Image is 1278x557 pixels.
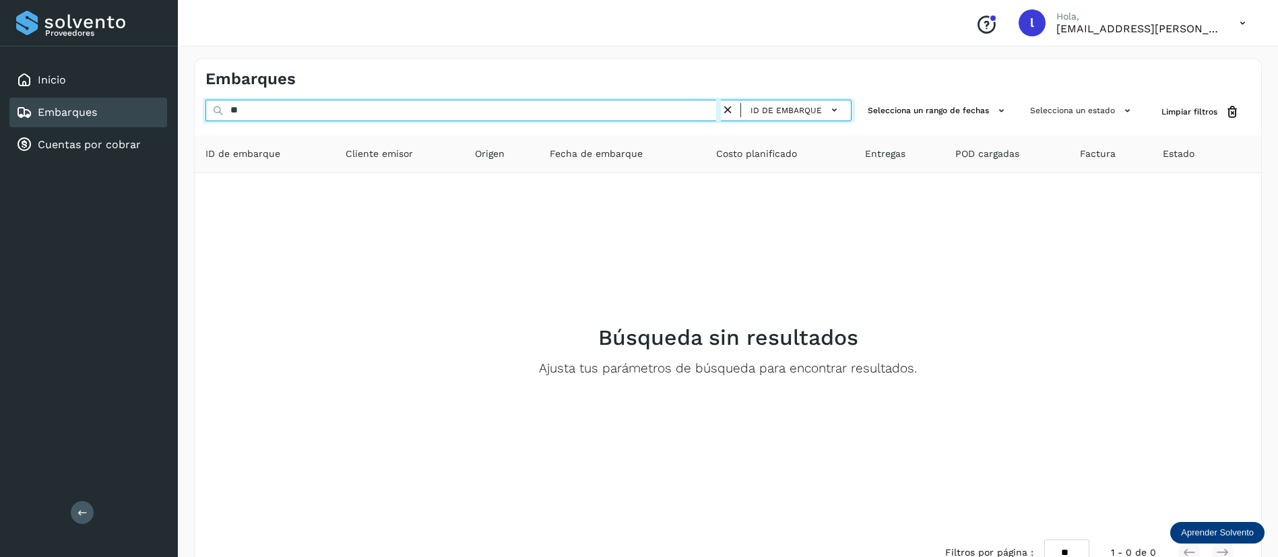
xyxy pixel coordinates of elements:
span: Cliente emisor [346,147,413,161]
button: Selecciona un rango de fechas [862,100,1014,122]
p: Aprender Solvento [1181,527,1254,538]
p: Hola, [1056,11,1218,22]
a: Embarques [38,106,97,119]
span: Origen [475,147,505,161]
div: Aprender Solvento [1170,522,1265,544]
div: Inicio [9,65,167,95]
span: ID de embarque [750,104,822,117]
a: Inicio [38,73,66,86]
span: Estado [1163,147,1194,161]
h4: Embarques [205,69,296,89]
a: Cuentas por cobrar [38,138,141,151]
p: Ajusta tus parámetros de búsqueda para encontrar resultados. [539,361,917,376]
span: Fecha de embarque [550,147,643,161]
p: Proveedores [45,28,162,38]
button: ID de embarque [746,100,845,120]
h2: Búsqueda sin resultados [598,325,858,350]
div: Cuentas por cobrar [9,130,167,160]
div: Embarques [9,98,167,127]
span: Factura [1080,147,1116,161]
button: Selecciona un estado [1025,100,1140,122]
span: ID de embarque [205,147,280,161]
p: lauraamalia.castillo@xpertal.com [1056,22,1218,35]
button: Limpiar filtros [1151,100,1250,125]
span: Limpiar filtros [1161,106,1217,118]
span: Costo planificado [716,147,797,161]
span: Entregas [865,147,905,161]
span: POD cargadas [955,147,1019,161]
